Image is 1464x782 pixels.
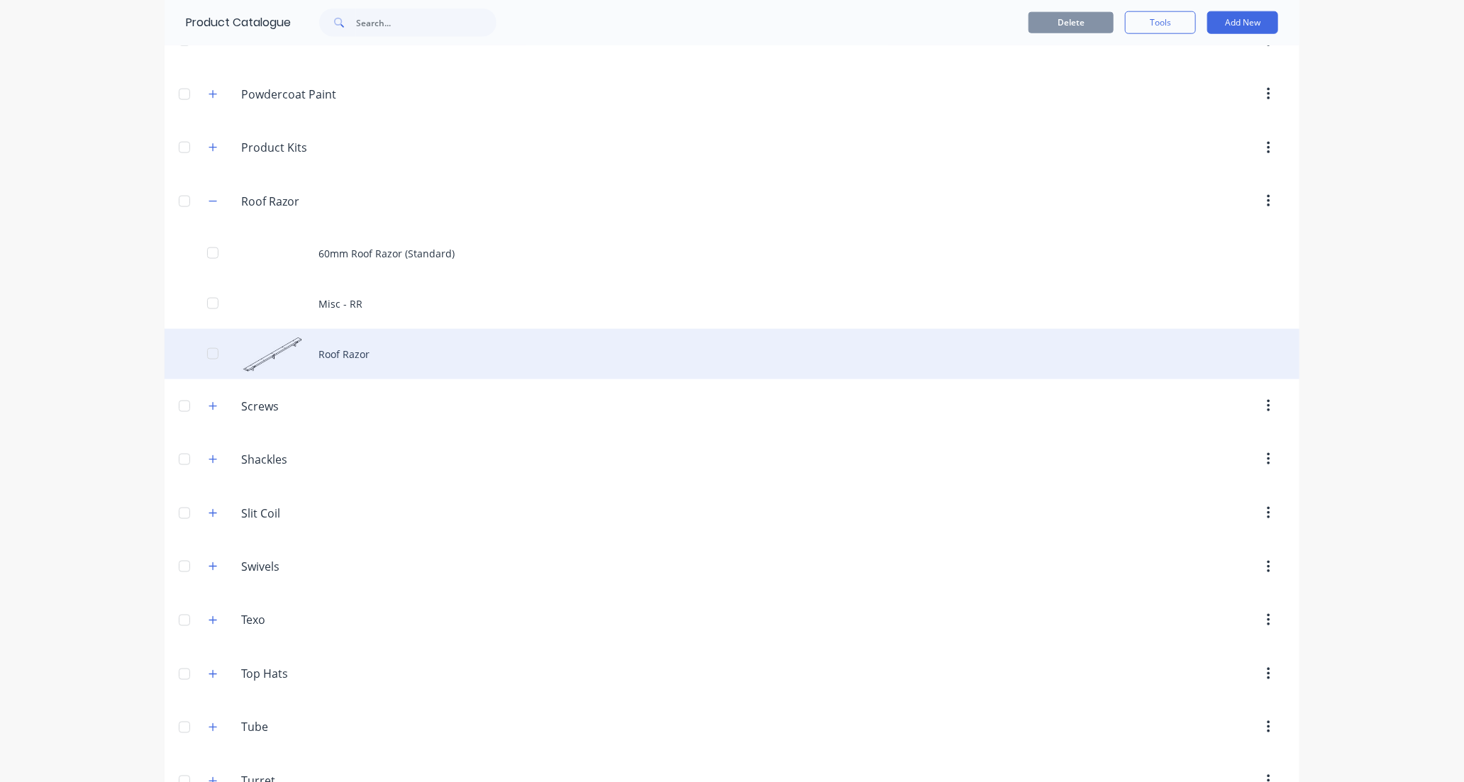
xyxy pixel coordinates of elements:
[241,505,409,522] input: Enter category name
[241,719,409,736] input: Enter category name
[241,612,409,629] input: Enter category name
[241,558,409,575] input: Enter category name
[241,666,409,683] input: Enter category name
[241,451,409,468] input: Enter category name
[165,329,1299,379] div: Roof RazorRoof Razor
[241,139,409,156] input: Enter category name
[241,193,409,210] input: Enter category name
[241,86,409,103] input: Enter category name
[241,398,409,415] input: Enter category name
[1125,11,1196,34] button: Tools
[356,9,497,37] input: Search...
[165,279,1299,329] div: Misc - RR
[165,228,1299,279] div: 60mm Roof Razor (Standard)
[1028,12,1114,33] button: Delete
[1207,11,1278,34] button: Add New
